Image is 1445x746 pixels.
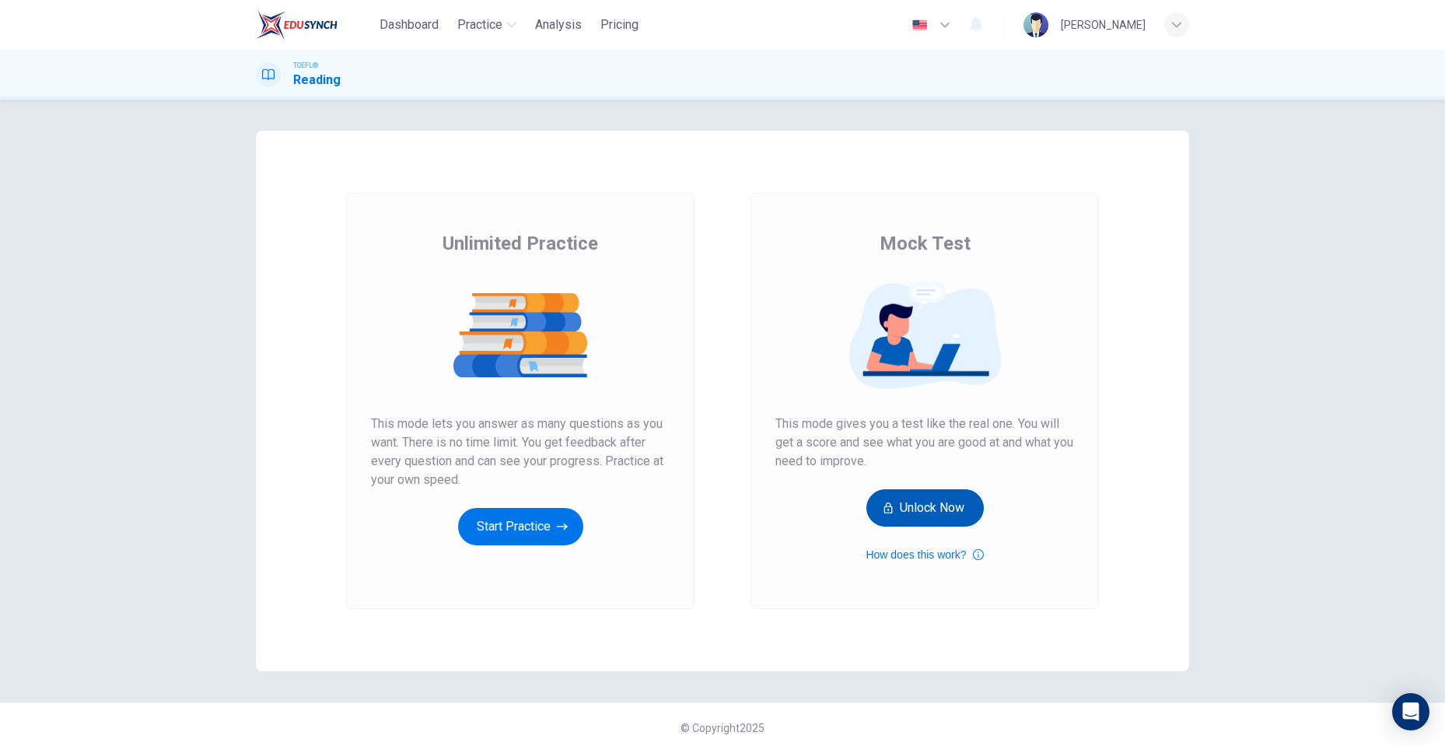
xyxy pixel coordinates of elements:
[1023,12,1048,37] img: Profile picture
[866,489,984,527] button: Unlock Now
[293,60,318,71] span: TOEFL®
[256,9,373,40] a: EduSynch logo
[535,16,582,34] span: Analysis
[443,231,598,256] span: Unlimited Practice
[910,19,929,31] img: en
[681,722,764,734] span: © Copyright 2025
[600,16,639,34] span: Pricing
[293,71,341,89] h1: Reading
[1061,16,1146,34] div: [PERSON_NAME]
[880,231,971,256] span: Mock Test
[529,11,588,39] button: Analysis
[371,415,670,489] span: This mode lets you answer as many questions as you want. There is no time limit. You get feedback...
[866,545,983,564] button: How does this work?
[256,9,338,40] img: EduSynch logo
[457,16,502,34] span: Practice
[451,11,523,39] button: Practice
[458,508,583,545] button: Start Practice
[373,11,445,39] button: Dashboard
[775,415,1074,471] span: This mode gives you a test like the real one. You will get a score and see what you are good at a...
[380,16,439,34] span: Dashboard
[1392,693,1429,730] div: Open Intercom Messenger
[594,11,645,39] button: Pricing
